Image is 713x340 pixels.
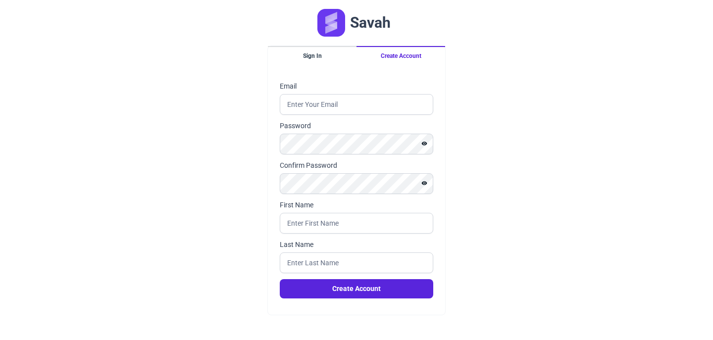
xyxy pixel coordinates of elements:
[280,200,433,210] label: First Name
[268,46,356,65] button: Sign In
[280,94,433,115] input: Enter Your Email
[356,46,445,65] button: Create Account
[415,177,433,189] button: Show password
[317,9,345,37] img: Logo
[280,240,433,249] label: Last Name
[280,121,433,131] label: Password
[280,252,433,273] input: Enter Last Name
[280,81,433,91] label: Email
[280,279,433,298] button: Create Account
[415,138,433,149] button: Show password
[280,213,433,234] input: Enter First Name
[280,160,433,170] label: Confirm Password
[350,14,391,31] h1: Savah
